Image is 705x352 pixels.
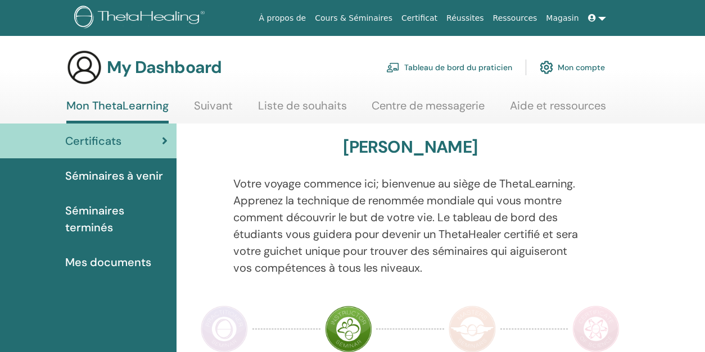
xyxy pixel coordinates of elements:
[107,57,222,77] h3: My Dashboard
[65,167,163,184] span: Séminaires à venir
[397,8,442,29] a: Certificat
[65,202,168,236] span: Séminaires terminés
[540,58,553,77] img: cog.svg
[386,62,400,72] img: chalkboard-teacher.svg
[343,137,477,157] h3: [PERSON_NAME]
[310,8,397,29] a: Cours & Séminaires
[74,6,209,31] img: logo.png
[541,8,583,29] a: Magasin
[258,99,347,121] a: Liste de souhaits
[65,254,151,271] span: Mes documents
[386,55,512,80] a: Tableau de bord du praticien
[233,175,587,276] p: Votre voyage commence ici; bienvenue au siège de ThetaLearning. Apprenez la technique de renommée...
[194,99,233,121] a: Suivant
[66,99,169,124] a: Mon ThetaLearning
[489,8,542,29] a: Ressources
[65,132,121,149] span: Certificats
[510,99,606,121] a: Aide et ressources
[442,8,488,29] a: Réussites
[66,49,102,85] img: generic-user-icon.jpg
[255,8,311,29] a: À propos de
[540,55,605,80] a: Mon compte
[372,99,485,121] a: Centre de messagerie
